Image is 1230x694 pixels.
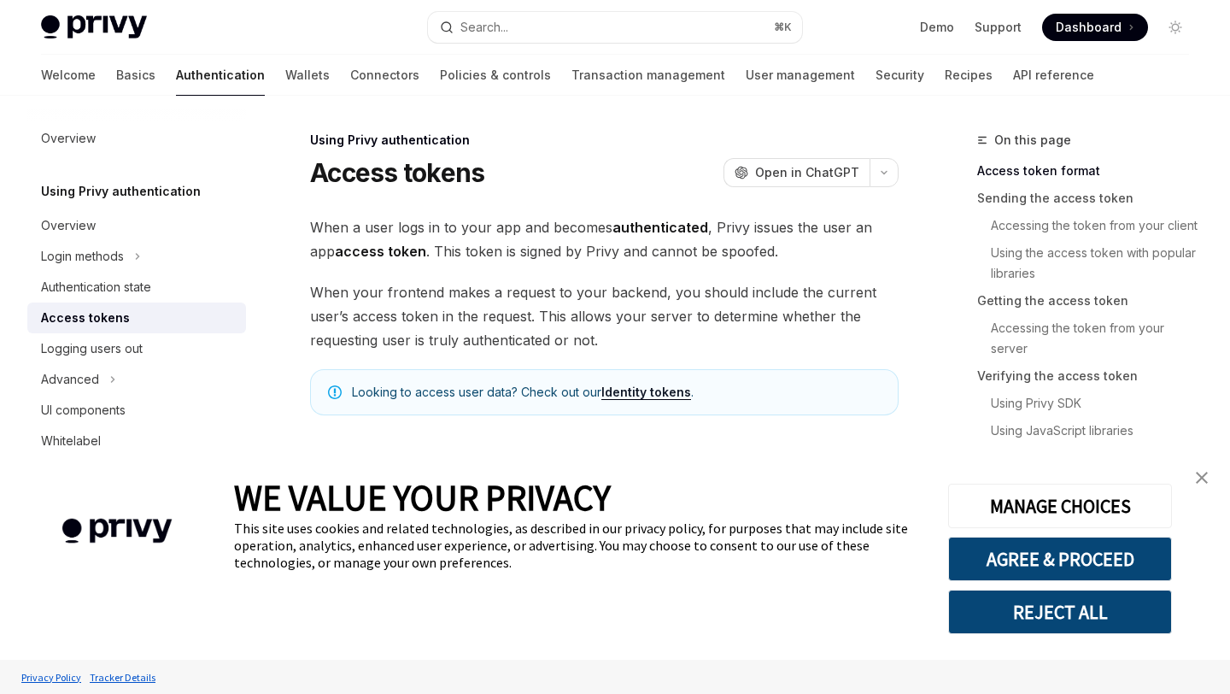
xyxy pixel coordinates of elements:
[977,157,1203,185] a: Access token format
[1013,55,1094,96] a: API reference
[27,272,246,303] a: Authentication state
[612,219,708,236] strong: authenticated
[948,484,1172,528] button: MANAGE CHOICES
[41,246,124,267] div: Login methods
[723,158,870,187] button: Open in ChatGPT
[994,130,1071,150] span: On this page
[27,241,246,272] button: Toggle Login methods section
[41,128,96,149] div: Overview
[234,475,611,520] span: WE VALUE YOUR PRIVACY
[26,494,208,568] img: company logo
[41,431,101,451] div: Whitelabel
[352,384,881,401] span: Looking to access user data? Check out our .
[755,164,859,181] span: Open in ChatGPT
[460,17,508,38] div: Search...
[310,157,484,188] h1: Access tokens
[27,364,246,395] button: Toggle Advanced section
[977,362,1203,390] a: Verifying the access token
[41,55,96,96] a: Welcome
[977,390,1203,417] a: Using Privy SDK
[27,210,246,241] a: Overview
[1162,14,1189,41] button: Toggle dark mode
[27,303,246,333] a: Access tokens
[774,21,792,34] span: ⌘ K
[440,55,551,96] a: Policies & controls
[41,308,130,328] div: Access tokens
[920,19,954,36] a: Demo
[571,55,725,96] a: Transaction management
[977,212,1203,239] a: Accessing the token from your client
[948,537,1172,581] button: AGREE & PROCEED
[41,181,201,202] h5: Using Privy authentication
[428,12,801,43] button: Open search
[948,590,1172,634] button: REJECT ALL
[85,662,160,692] a: Tracker Details
[41,215,96,236] div: Overview
[27,123,246,154] a: Overview
[17,662,85,692] a: Privacy Policy
[975,19,1022,36] a: Support
[41,400,126,421] div: UI components
[27,426,246,456] a: Whitelabel
[310,215,899,263] span: When a user logs in to your app and becomes , Privy issues the user an app . This token is signed...
[977,185,1203,212] a: Sending the access token
[41,15,147,39] img: light logo
[328,385,342,399] svg: Note
[335,243,426,260] strong: access token
[601,385,691,400] a: Identity tokens
[1056,19,1122,36] span: Dashboard
[1196,472,1208,484] img: close banner
[1042,14,1148,41] a: Dashboard
[27,333,246,364] a: Logging users out
[977,315,1203,362] a: Accessing the token from your server
[176,55,265,96] a: Authentication
[234,520,922,571] div: This site uses cookies and related technologies, as described in our privacy policy, for purposes...
[116,55,155,96] a: Basics
[310,132,899,149] div: Using Privy authentication
[285,55,330,96] a: Wallets
[977,287,1203,315] a: Getting the access token
[1185,461,1219,495] a: close banner
[41,338,143,359] div: Logging users out
[41,277,151,297] div: Authentication state
[746,55,855,96] a: User management
[977,444,1203,472] a: Managing expired access tokens
[977,417,1203,444] a: Using JavaScript libraries
[876,55,924,96] a: Security
[350,55,419,96] a: Connectors
[945,55,993,96] a: Recipes
[310,280,899,352] span: When your frontend makes a request to your backend, you should include the current user’s access ...
[27,395,246,426] a: UI components
[977,239,1203,287] a: Using the access token with popular libraries
[41,369,99,390] div: Advanced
